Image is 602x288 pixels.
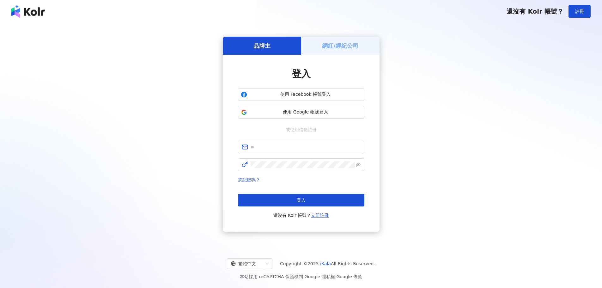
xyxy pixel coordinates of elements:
[297,198,306,203] span: 登入
[303,274,305,279] span: |
[238,194,364,206] button: 登入
[238,88,364,101] button: 使用 Facebook 帳號登入
[305,274,335,279] a: Google 隱私權
[250,109,362,115] span: 使用 Google 帳號登入
[322,42,358,50] h5: 網紅/經紀公司
[250,91,362,98] span: 使用 Facebook 帳號登入
[231,259,263,269] div: 繁體中文
[273,211,329,219] span: 還沒有 Kolr 帳號？
[569,5,591,18] button: 註冊
[253,42,271,50] h5: 品牌主
[281,126,321,133] span: 或使用信箱註冊
[280,260,375,267] span: Copyright © 2025 All Rights Reserved.
[335,274,337,279] span: |
[238,177,260,182] a: 忘記密碼？
[507,8,563,15] span: 還沒有 Kolr 帳號？
[320,261,331,266] a: iKala
[11,5,45,18] img: logo
[575,9,584,14] span: 註冊
[238,106,364,119] button: 使用 Google 帳號登入
[336,274,362,279] a: Google 條款
[311,213,329,218] a: 立即註冊
[292,68,311,79] span: 登入
[240,273,362,280] span: 本站採用 reCAPTCHA 保護機制
[356,162,361,167] span: eye-invisible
